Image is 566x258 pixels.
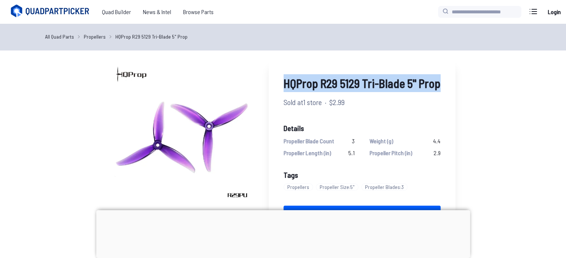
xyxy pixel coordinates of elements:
span: $2.99 [329,97,345,108]
span: 3 [352,137,355,146]
span: 2.9 [434,148,441,157]
span: · [325,97,326,108]
a: Propeller Size:5" [316,180,361,194]
span: Details [284,123,441,134]
a: Login [545,4,563,19]
a: Add toBuild List [284,206,441,221]
a: Browse Parts [177,4,220,19]
img: image [111,59,254,202]
a: HQProp R29 5129 Tri-Blade 5" Prop [115,33,188,40]
a: Propellers [284,180,316,194]
iframe: Advertisement [96,210,470,256]
span: Weight (g) [370,137,393,146]
a: Quad Builder [96,4,137,19]
span: HQProp R29 5129 Tri-Blade 5" Prop [284,74,441,92]
span: Tags [284,170,298,179]
a: Propellers [84,33,106,40]
a: Propeller Blades:3 [361,180,410,194]
a: All Quad Parts [45,33,74,40]
span: Propeller Blade Count [284,137,334,146]
span: Propeller Size : 5" [316,183,358,191]
span: Propeller Pitch (in) [370,148,412,157]
span: Propeller Length (in) [284,148,331,157]
span: Propeller Blades : 3 [361,183,407,191]
span: 4.4 [433,137,441,146]
a: News & Intel [137,4,177,19]
span: Sold at 1 store [284,97,322,108]
span: 5.1 [348,148,355,157]
span: Propellers [284,183,313,191]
